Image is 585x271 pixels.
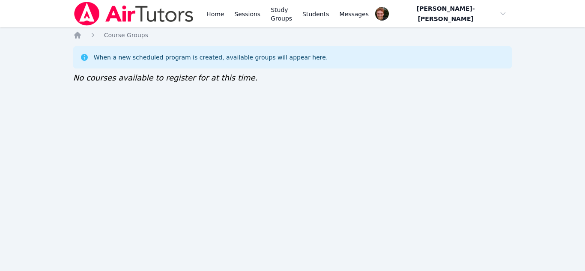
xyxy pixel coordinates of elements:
nav: Breadcrumb [73,31,512,39]
div: When a new scheduled program is created, available groups will appear here. [94,53,328,62]
span: Messages [340,10,369,18]
img: Air Tutors [73,2,194,26]
a: Course Groups [104,31,148,39]
span: Course Groups [104,32,148,39]
span: No courses available to register for at this time. [73,73,258,82]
